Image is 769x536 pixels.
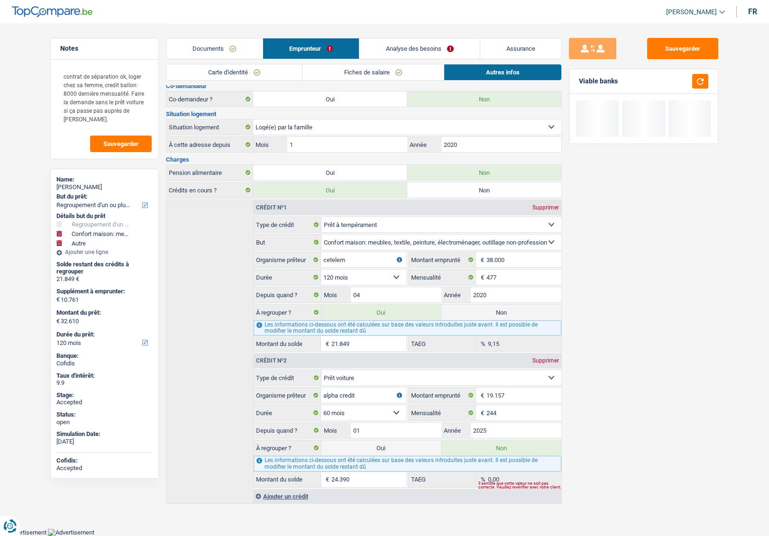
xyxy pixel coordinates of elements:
[748,7,757,16] div: fr
[253,489,561,503] div: Ajouter un crédit
[166,182,253,198] label: Crédits en cours ?
[56,411,153,418] div: Status:
[254,472,321,487] label: Montant du solde
[56,352,153,360] div: Banque:
[287,137,407,152] input: MM
[56,430,153,438] div: Simulation Date:
[56,296,60,303] span: €
[254,205,289,210] div: Crédit nº1
[56,360,153,367] div: Cofidis
[254,336,321,351] label: Montant du solde
[471,287,561,302] input: AAAA
[56,464,153,472] div: Accepted
[103,141,138,147] span: Sauvegarder
[530,358,561,363] div: Supprimer
[441,423,471,438] label: Année
[476,405,486,420] span: €
[407,165,561,180] label: Non
[166,156,562,163] h3: Charges
[441,287,471,302] label: Année
[60,45,149,53] h5: Notes
[407,91,561,107] label: Non
[263,38,359,59] a: Emprunteur
[476,270,486,285] span: €
[56,438,153,445] div: [DATE]
[90,136,152,152] button: Sauvegarder
[254,388,321,403] label: Organisme prêteur
[441,305,561,320] label: Non
[471,423,561,438] input: AAAA
[253,91,407,107] label: Oui
[321,423,351,438] label: Mois
[409,252,476,267] label: Montant emprunté
[321,440,441,455] label: Oui
[56,309,151,317] label: Montant du prêt:
[254,235,321,250] label: But
[409,336,476,351] label: TAEG
[254,217,321,232] label: Type de crédit
[254,320,561,336] div: Les informations ci-dessous ont été calculées sur base des valeurs introduites juste avant. Il es...
[476,336,488,351] span: %
[166,119,253,135] label: Situation logement
[166,137,253,152] label: À cette adresse depuis
[407,137,441,152] label: Année
[254,405,321,420] label: Durée
[56,261,153,275] div: Solde restant des crédits à regrouper
[166,165,253,180] label: Pension alimentaire
[302,64,444,80] a: Fiches de salaire
[254,252,321,267] label: Organisme prêteur
[444,64,561,80] a: Autres infos
[12,6,92,18] img: TopCompare Logo
[166,38,263,59] a: Documents
[409,388,476,403] label: Montant emprunté
[321,287,351,302] label: Mois
[166,83,562,89] h3: Co-demandeur
[666,8,717,16] span: [PERSON_NAME]
[321,305,441,320] label: Oui
[56,275,153,283] div: 21.849 €
[253,137,287,152] label: Mois
[253,182,407,198] label: Oui
[254,287,321,302] label: Depuis quand ?
[480,38,562,59] a: Assurance
[56,249,153,255] div: Ajouter une ligne
[56,212,153,220] div: Détails but du prêt
[647,38,718,59] button: Sauvegarder
[351,287,441,302] input: MM
[321,472,331,487] span: €
[254,270,321,285] label: Durée
[56,318,60,325] span: €
[166,64,302,80] a: Carte d'identité
[56,399,153,406] div: Accepted
[476,252,486,267] span: €
[166,111,562,117] h3: Situation logement
[56,176,153,183] div: Name:
[351,423,441,438] input: MM
[56,288,151,295] label: Supplément à emprunter:
[407,182,561,198] label: Non
[56,418,153,426] div: open
[409,405,476,420] label: Mensualité
[254,305,321,320] label: À regrouper ?
[253,165,407,180] label: Oui
[441,440,561,455] label: Non
[321,336,331,351] span: €
[56,457,153,464] div: Cofidis:
[478,483,561,487] div: Il semble que cette valeur ne soit pas correcte. Veuillez revérifier avec votre client.
[56,193,151,200] label: But du prêt:
[476,472,488,487] span: %
[476,388,486,403] span: €
[441,137,561,152] input: AAAA
[254,423,321,438] label: Depuis quand ?
[254,440,321,455] label: À regrouper ?
[409,270,476,285] label: Mensualité
[254,370,321,385] label: Type de crédit
[56,372,153,380] div: Taux d'intérêt:
[409,472,476,487] label: TAEG
[166,91,253,107] label: Co-demandeur ?
[659,4,725,20] a: [PERSON_NAME]
[56,391,153,399] div: Stage:
[56,183,153,191] div: [PERSON_NAME]
[359,38,480,59] a: Analyse des besoins
[254,358,289,363] div: Crédit nº2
